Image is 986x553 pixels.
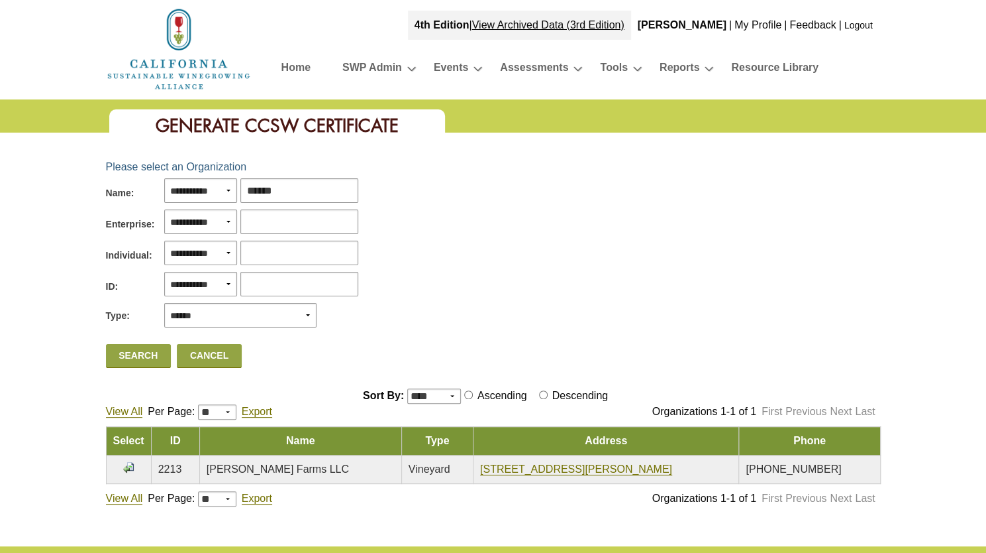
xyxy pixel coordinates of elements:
[830,493,852,504] a: Next
[746,463,841,475] span: [PHONE_NUMBER]
[785,493,826,504] a: Previous
[434,58,468,82] a: Events
[762,493,782,504] a: First
[652,406,756,417] span: Organizations 1-1 of 1
[242,493,272,505] a: Export
[480,463,672,475] a: [STREET_ADDRESS][PERSON_NAME]
[106,186,134,200] span: Name:
[830,406,852,417] a: Next
[638,19,726,31] b: [PERSON_NAME]
[734,19,781,31] a: My Profile
[401,427,473,456] td: Type
[844,20,873,31] a: Logout
[281,58,311,82] a: Home
[106,344,171,368] a: Search
[158,463,182,475] span: 2213
[785,406,826,417] a: Previous
[106,42,252,54] a: Home
[156,114,399,137] span: Generate CCSW Certificate
[415,19,469,31] strong: 4th Edition
[789,19,836,31] a: Feedback
[475,390,532,401] label: Ascending
[728,11,733,40] div: |
[148,493,195,504] span: Per Page:
[762,406,782,417] a: First
[106,309,130,323] span: Type:
[550,390,614,401] label: Descending
[363,390,404,401] span: Sort By:
[199,427,401,456] td: Name
[199,456,401,484] td: [PERSON_NAME] Farms LLC
[652,493,756,504] span: Organizations 1-1 of 1
[600,58,627,82] a: Tools
[106,427,151,456] td: Select
[106,493,143,505] a: View All
[660,58,699,82] a: Reports
[106,280,119,294] span: ID:
[151,427,199,456] td: ID
[106,406,143,418] a: View All
[739,427,880,456] td: Phone
[408,11,631,40] div: |
[472,19,624,31] a: View Archived Data (3rd Edition)
[731,58,818,82] a: Resource Library
[242,406,272,418] a: Export
[106,161,247,172] span: Please select an Organization
[342,58,402,82] a: SWP Admin
[855,406,875,417] a: Last
[783,11,788,40] div: |
[473,427,738,456] td: Address
[855,493,875,504] a: Last
[148,406,195,417] span: Per Page:
[106,7,252,92] img: logo_cswa2x.png
[838,11,843,40] div: |
[177,344,242,368] a: Cancel
[106,249,152,263] span: Individual:
[409,463,450,475] span: Vineyard
[500,58,568,82] a: Assessments
[106,217,155,231] span: Enterprise:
